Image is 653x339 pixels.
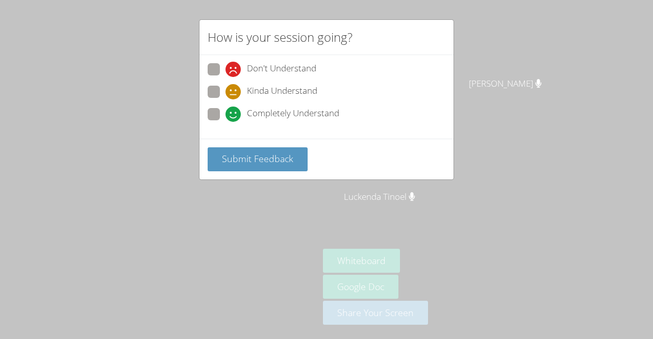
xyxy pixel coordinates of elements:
[208,147,308,171] button: Submit Feedback
[208,28,353,46] h2: How is your session going?
[247,107,339,122] span: Completely Understand
[222,152,293,165] span: Submit Feedback
[247,62,316,77] span: Don't Understand
[247,84,317,99] span: Kinda Understand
